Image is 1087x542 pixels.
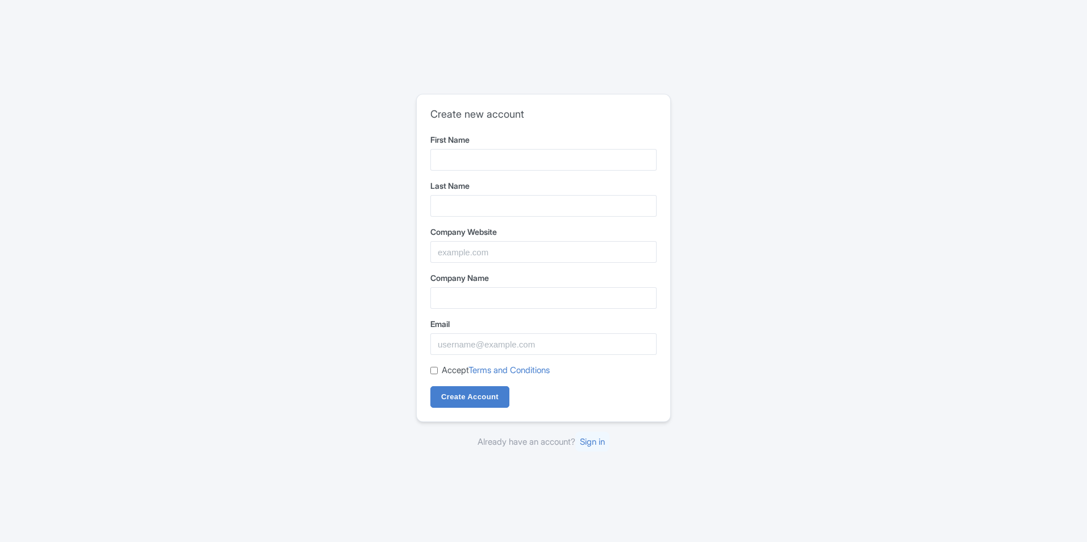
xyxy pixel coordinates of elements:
a: Terms and Conditions [468,365,550,375]
input: username@example.com [430,333,657,355]
label: Company Website [430,226,657,238]
a: Sign in [575,432,609,452]
div: Already have an account? [416,436,671,449]
input: example.com [430,241,657,263]
label: Email [430,318,657,330]
label: Last Name [430,180,657,192]
h2: Create new account [430,108,657,121]
label: Accept [442,364,550,377]
label: First Name [430,134,657,146]
label: Company Name [430,272,657,284]
input: Create Account [430,386,509,408]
